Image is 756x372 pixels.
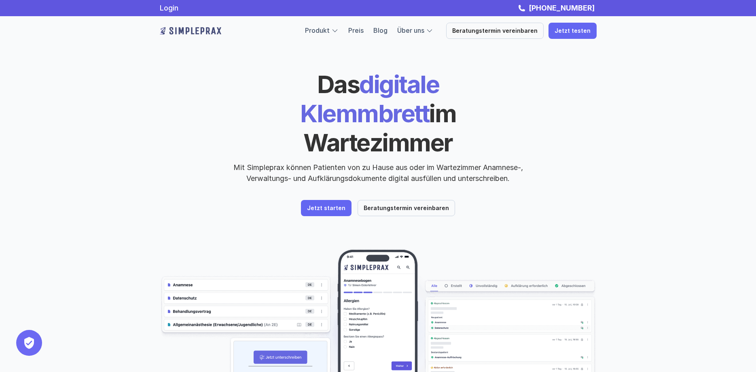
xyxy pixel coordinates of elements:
a: Über uns [397,26,424,34]
a: Preis [348,26,364,34]
a: Jetzt starten [301,200,352,216]
span: im Wartezimmer [303,99,460,157]
a: Blog [373,26,388,34]
p: Mit Simpleprax können Patienten von zu Hause aus oder im Wartezimmer Anamnese-, Verwaltungs- und ... [227,162,530,184]
h1: digitale Klemmbrett [239,70,518,157]
a: [PHONE_NUMBER] [527,4,597,12]
strong: [PHONE_NUMBER] [529,4,595,12]
p: Beratungstermin vereinbaren [452,28,538,34]
span: Das [317,70,360,99]
p: Beratungstermin vereinbaren [364,205,449,212]
a: Jetzt testen [548,23,597,39]
a: Login [160,4,178,12]
a: Beratungstermin vereinbaren [446,23,544,39]
a: Produkt [305,26,330,34]
p: Jetzt testen [555,28,591,34]
p: Jetzt starten [307,205,345,212]
a: Beratungstermin vereinbaren [358,200,455,216]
